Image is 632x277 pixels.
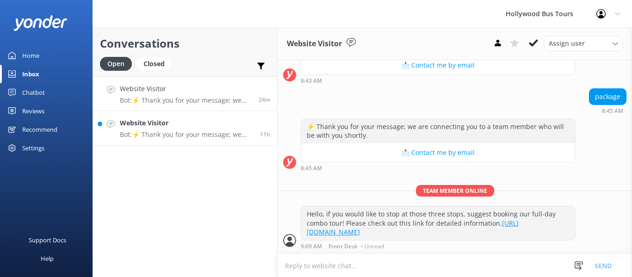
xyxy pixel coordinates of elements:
textarea: To enrich screen reader interactions, please activate Accessibility in Grammarly extension settings [278,254,632,277]
a: Website VisitorBot:⚡ Thank you for your message; we are connecting you to a team member who will ... [93,111,277,146]
span: 08:45am 14-Aug-2025 (UTC -07:00) America/Tijuana [259,96,270,104]
h4: Website Visitor [120,84,252,94]
div: Recommend [22,120,57,139]
div: Hello, if you would like to stop at those three stops, suggest booking our full-day combo tour! P... [301,206,575,240]
div: Home [22,46,39,65]
div: Open [100,57,132,71]
strong: 8:45 AM [602,108,623,114]
strong: 8:45 AM [301,166,322,171]
span: 09:44pm 13-Aug-2025 (UTC -07:00) America/Tijuana [260,130,270,138]
span: Front Desk [328,244,358,249]
button: 📩 Contact me by email [301,143,575,162]
h2: Conversations [100,35,270,52]
div: ⚡ Thank you for your message; we are connecting you to a team member who will be with you shortly. [301,119,575,143]
div: package [589,89,626,105]
img: yonder-white-logo.png [14,15,67,31]
div: Inbox [22,65,39,83]
a: Open [100,58,136,68]
h3: Website Visitor [287,38,342,50]
a: Closed [136,58,176,68]
a: Website VisitorBot:⚡ Thank you for your message; we are connecting you to a team member who will ... [93,76,277,111]
div: Help [41,249,54,268]
div: 08:43am 14-Aug-2025 (UTC -07:00) America/Tijuana [301,77,576,84]
div: 09:09am 14-Aug-2025 (UTC -07:00) America/Tijuana [301,243,576,249]
div: 08:45am 14-Aug-2025 (UTC -07:00) America/Tijuana [589,107,626,114]
div: Settings [22,139,44,157]
div: Reviews [22,102,44,120]
div: Closed [136,57,172,71]
strong: 9:09 AM [301,244,322,249]
span: • Unread [361,244,384,249]
h4: Website Visitor [120,118,253,128]
p: Bot: ⚡ Thank you for your message; we are connecting you to a team member who will be with you sh... [120,96,252,105]
div: Support Docs [29,231,66,249]
a: [URL][DOMAIN_NAME] [307,219,519,237]
span: Team member online [416,185,494,197]
div: Assign User [544,36,623,51]
strong: 8:43 AM [301,78,322,84]
p: Bot: ⚡ Thank you for your message; we are connecting you to a team member who will be with you sh... [120,130,253,139]
div: Chatbot [22,83,45,102]
div: 08:45am 14-Aug-2025 (UTC -07:00) America/Tijuana [301,165,576,171]
span: Assign user [549,38,585,49]
button: 📩 Contact me by email [301,56,575,74]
